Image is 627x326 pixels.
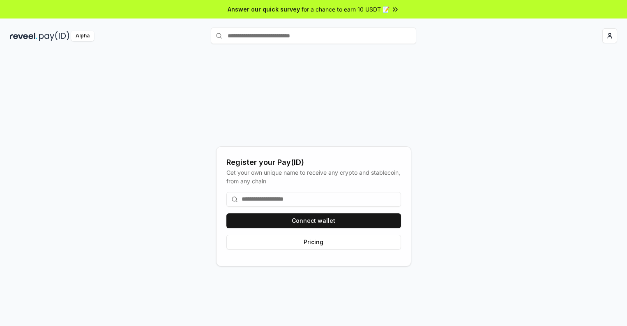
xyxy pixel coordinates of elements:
button: Connect wallet [226,213,401,228]
img: pay_id [39,31,69,41]
span: Answer our quick survey [228,5,300,14]
div: Get your own unique name to receive any crypto and stablecoin, from any chain [226,168,401,185]
div: Register your Pay(ID) [226,157,401,168]
img: reveel_dark [10,31,37,41]
span: for a chance to earn 10 USDT 📝 [302,5,390,14]
div: Alpha [71,31,94,41]
button: Pricing [226,235,401,250]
